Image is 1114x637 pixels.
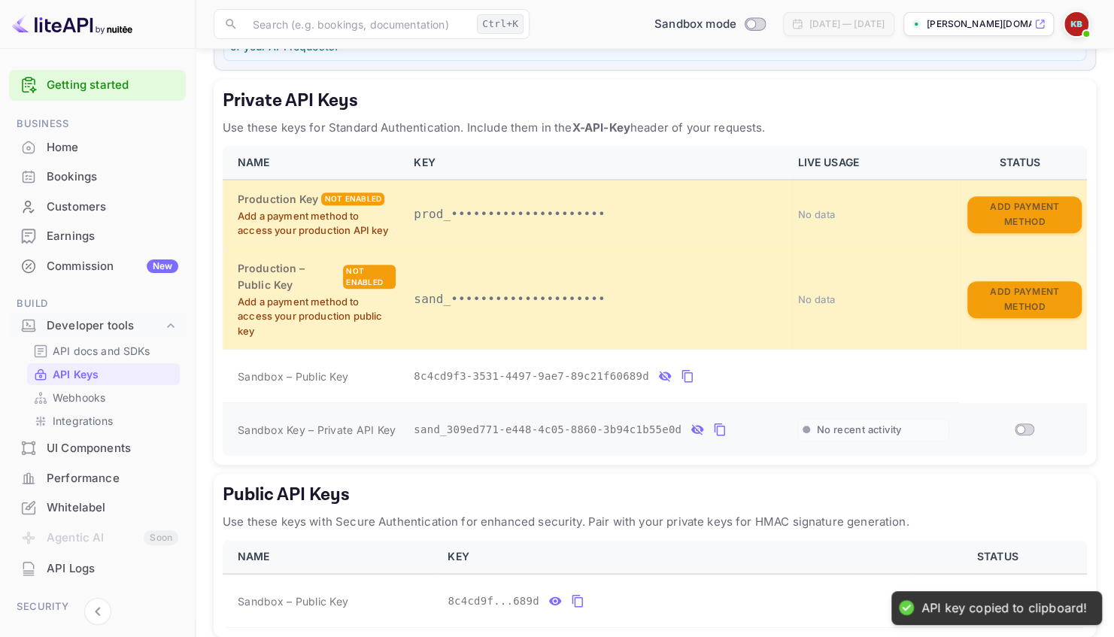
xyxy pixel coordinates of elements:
[9,70,186,101] div: Getting started
[9,162,186,192] div: Bookings
[9,133,186,162] div: Home
[9,493,186,521] a: Whitelabel
[9,464,186,492] a: Performance
[147,259,178,273] div: New
[967,292,1082,305] a: Add Payment Method
[967,196,1082,233] button: Add Payment Method
[27,340,180,362] div: API docs and SDKs
[47,228,178,245] div: Earnings
[47,199,178,216] div: Customers
[47,440,178,457] div: UI Components
[53,366,99,382] p: API Keys
[914,540,1087,574] th: STATUS
[47,77,178,94] a: Getting started
[654,16,736,33] span: Sandbox mode
[321,193,384,205] div: Not enabled
[223,540,439,574] th: NAME
[53,413,113,429] p: Integrations
[405,146,788,180] th: KEY
[84,598,111,625] button: Collapse navigation
[238,423,396,436] span: Sandbox Key – Private API Key
[9,222,186,251] div: Earnings
[47,470,178,487] div: Performance
[343,265,396,289] div: Not enabled
[47,317,163,335] div: Developer tools
[648,16,771,33] div: Switch to Production mode
[223,540,1087,628] table: public api keys table
[9,133,186,161] a: Home
[448,593,539,609] span: 8c4cd9f...689d
[33,413,174,429] a: Integrations
[238,191,318,208] h6: Production Key
[797,208,835,220] span: No data
[47,499,178,517] div: Whitelabel
[9,434,186,463] div: UI Components
[47,258,178,275] div: Commission
[797,293,835,305] span: No data
[223,146,405,180] th: NAME
[1064,12,1088,36] img: Kris Banerjee
[414,205,779,223] p: prod_•••••••••••••••••••••
[223,89,1087,113] h5: Private API Keys
[9,193,186,220] a: Customers
[33,390,174,405] a: Webhooks
[47,560,178,578] div: API Logs
[9,313,186,339] div: Developer tools
[223,146,1087,456] table: private api keys table
[238,369,348,384] span: Sandbox – Public Key
[9,493,186,523] div: Whitelabel
[816,423,901,436] span: No recent activity
[27,410,180,432] div: Integrations
[788,146,958,180] th: LIVE USAGE
[927,17,1031,31] p: [PERSON_NAME][DOMAIN_NAME]...
[414,369,648,384] span: 8c4cd9f3-3531-4497-9ae7-89c21f60689d
[967,281,1082,318] button: Add Payment Method
[238,209,396,238] p: Add a payment method to access your production API key
[439,540,914,574] th: KEY
[53,343,150,359] p: API docs and SDKs
[47,168,178,186] div: Bookings
[9,599,186,615] span: Security
[9,162,186,190] a: Bookings
[9,222,186,250] a: Earnings
[223,119,1087,137] p: Use these keys for Standard Authentication. Include them in the header of your requests.
[958,146,1087,180] th: STATUS
[809,17,885,31] div: [DATE] — [DATE]
[9,554,186,584] div: API Logs
[572,120,630,135] strong: X-API-Key
[27,363,180,385] div: API Keys
[47,139,178,156] div: Home
[244,9,471,39] input: Search (e.g. bookings, documentation)
[238,260,340,293] h6: Production – Public Key
[414,422,681,438] span: sand_309ed771-e448-4c05-8860-3b94c1b55e0d
[477,14,524,34] div: Ctrl+K
[9,464,186,493] div: Performance
[9,554,186,582] a: API Logs
[9,193,186,222] div: Customers
[9,116,186,132] span: Business
[9,434,186,462] a: UI Components
[9,252,186,281] div: CommissionNew
[12,12,132,36] img: LiteAPI logo
[238,295,396,339] p: Add a payment method to access your production public key
[223,513,1087,531] p: Use these keys with Secure Authentication for enhanced security. Pair with your private keys for ...
[53,390,105,405] p: Webhooks
[9,296,186,312] span: Build
[223,483,1087,507] h5: Public API Keys
[921,600,1087,616] div: API key copied to clipboard!
[33,343,174,359] a: API docs and SDKs
[967,207,1082,220] a: Add Payment Method
[238,593,348,609] span: Sandbox – Public Key
[414,290,779,308] p: sand_•••••••••••••••••••••
[27,387,180,408] div: Webhooks
[9,252,186,280] a: CommissionNew
[33,366,174,382] a: API Keys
